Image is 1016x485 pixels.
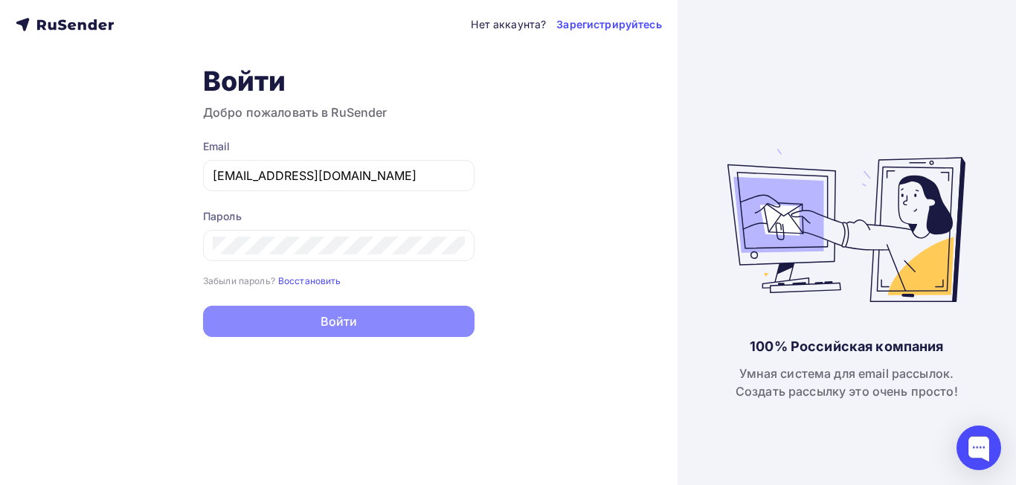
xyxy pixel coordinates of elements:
[203,65,475,97] h1: Войти
[556,17,661,32] a: Зарегистрируйтесь
[203,139,475,154] div: Email
[203,306,475,337] button: Войти
[203,103,475,121] h3: Добро пожаловать в RuSender
[278,275,341,286] small: Восстановить
[213,167,465,184] input: Укажите свой email
[203,209,475,224] div: Пароль
[278,274,341,286] a: Восстановить
[471,17,546,32] div: Нет аккаунта?
[736,364,958,400] div: Умная система для email рассылок. Создать рассылку это очень просто!
[750,338,943,356] div: 100% Российская компания
[203,275,275,286] small: Забыли пароль?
